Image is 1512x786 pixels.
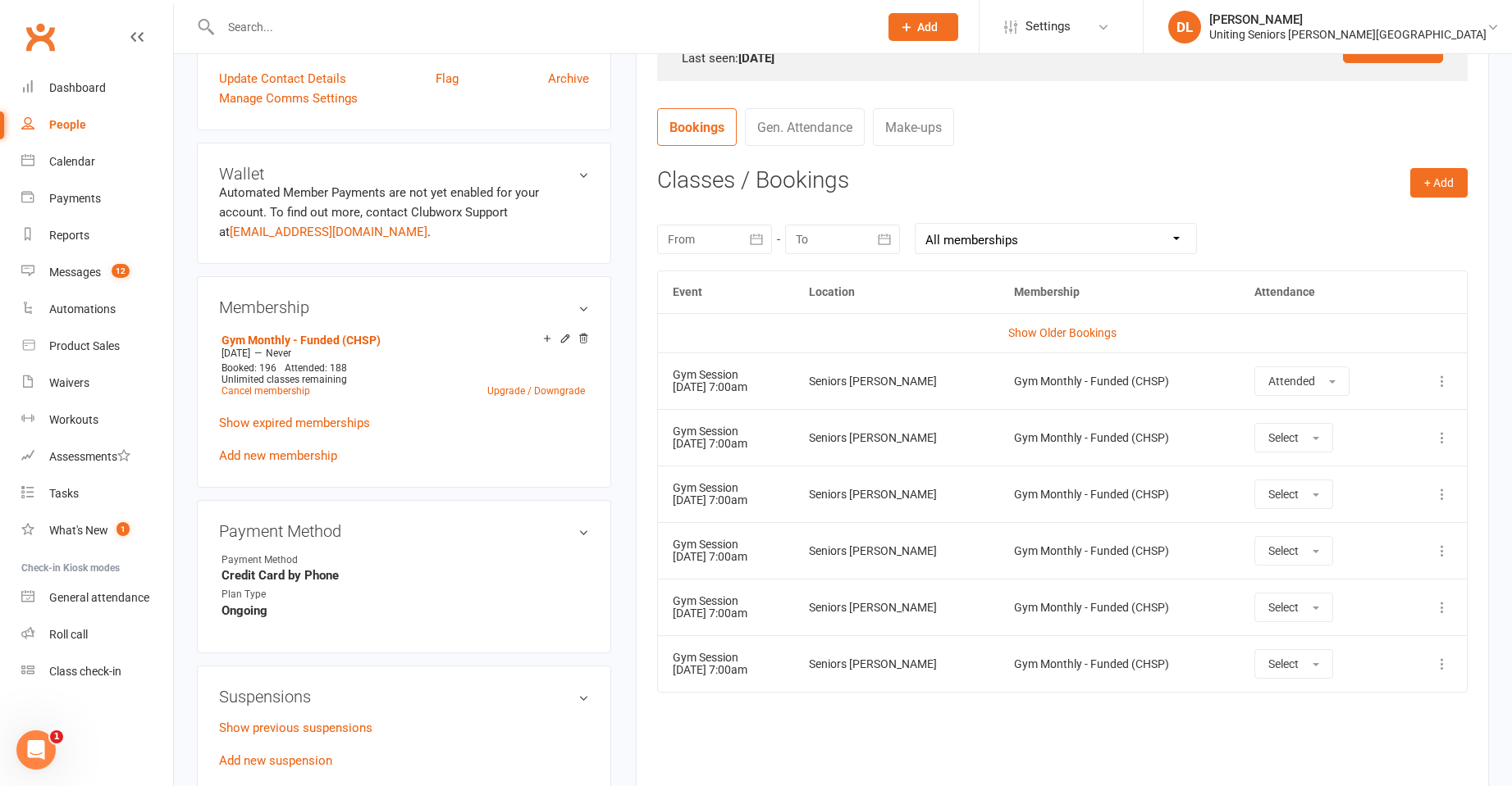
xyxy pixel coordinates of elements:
[658,579,794,635] td: [DATE] 7:00am
[219,720,372,735] a: Show previous suspensions
[49,487,79,500] div: Tasks
[222,385,310,397] a: Cancel membership
[548,69,589,89] a: Archive
[917,20,938,34] span: Add
[49,266,101,279] div: Messages
[658,271,794,313] th: Event
[21,653,173,690] a: Class kiosk mode
[21,143,173,180] a: Calendar
[285,362,347,374] span: Attended: 188
[49,628,88,641] div: Roll call
[21,365,173,402] a: Waivers
[1209,27,1487,42] div: Uniting Seniors [PERSON_NAME][GEOGRAPHIC_DATA]
[230,225,427,239] a: [EMAIL_ADDRESS][DOMAIN_NAME]
[673,538,779,551] div: Gym Session
[219,69,346,89] a: Update Contact Details
[658,522,794,579] td: [DATE] 7:00am
[21,254,173,291] a: Messages 12
[673,369,779,381] div: Gym Session
[1254,593,1333,622] button: Select
[49,339,120,352] div: Product Sales
[682,48,1443,68] div: Last seen:
[1254,423,1333,452] button: Select
[222,587,357,602] div: Plan Type
[222,374,347,385] span: Unlimited classes remaining
[21,70,173,107] a: Dashboard
[888,13,958,41] button: Add
[222,334,381,347] a: Gym Monthly - Funded (CHSP)
[1209,12,1487,27] div: [PERSON_NAME]
[49,376,89,389] div: Waivers
[21,328,173,365] a: Product Sales
[21,180,173,217] a: Payments
[49,450,130,463] div: Assessments
[673,652,779,664] div: Gym Session
[219,448,337,463] a: Add new membership
[1168,11,1201,43] div: DL
[673,595,779,607] div: Gym Session
[1014,432,1225,444] div: Gym Monthly - Funded (CHSP)
[809,432,984,444] div: Seniors [PERSON_NAME]
[999,271,1240,313] th: Membership
[809,545,984,557] div: Seniors [PERSON_NAME]
[21,217,173,254] a: Reports
[1410,168,1468,198] button: + Add
[1268,544,1299,557] span: Select
[673,482,779,494] div: Gym Session
[1014,375,1225,388] div: Gym Monthly - Funded (CHSP)
[1240,271,1402,313] th: Attendance
[658,352,794,409] td: [DATE] 7:00am
[21,402,173,438] a: Workouts
[658,409,794,466] td: [DATE] 7:00am
[1268,657,1299,670] span: Select
[222,603,589,618] strong: Ongoing
[809,658,984,670] div: Seniors [PERSON_NAME]
[49,229,89,242] div: Reports
[745,108,865,146] a: Gen. Attendance
[1268,431,1299,444] span: Select
[219,416,370,430] a: Show expired memberships
[873,108,954,146] a: Make-ups
[1254,479,1333,509] button: Select
[49,192,101,205] div: Payments
[1254,649,1333,679] button: Select
[1014,602,1225,614] div: Gym Monthly - Funded (CHSP)
[112,264,130,278] span: 12
[219,688,589,706] h3: Suspensions
[266,348,291,359] span: Never
[50,730,63,743] span: 1
[222,568,589,583] strong: Credit Card by Phone
[1268,488,1299,501] span: Select
[809,488,984,501] div: Seniors [PERSON_NAME]
[49,591,149,604] div: General attendance
[219,89,358,108] a: Manage Comms Settings
[49,524,108,537] div: What's New
[809,375,984,388] div: Seniors [PERSON_NAME]
[21,616,173,653] a: Roll call
[16,730,56,770] iframe: Intercom live chat
[21,291,173,328] a: Automations
[1268,375,1315,388] span: Attended
[49,302,116,316] div: Automations
[1014,545,1225,557] div: Gym Monthly - Funded (CHSP)
[658,466,794,522] td: [DATE] 7:00am
[487,385,585,397] a: Upgrade / Downgrade
[222,362,276,374] span: Booked: 196
[20,16,61,57] a: Clubworx
[219,753,332,768] a: Add new suspension
[116,522,130,536] span: 1
[809,602,984,614] div: Seniors [PERSON_NAME]
[216,16,867,39] input: Search...
[658,635,794,692] td: [DATE] 7:00am
[49,155,95,168] div: Calendar
[738,51,774,66] strong: [DATE]
[21,107,173,143] a: People
[49,665,121,678] div: Class check-in
[657,168,1468,193] h3: Classes / Bookings
[1254,536,1333,566] button: Select
[794,271,999,313] th: Location
[21,475,173,512] a: Tasks
[219,185,539,239] no-payment-system: Automated Member Payments are not yet enabled for your account. To find out more, contact Clubwor...
[222,552,357,568] div: Payment Method
[219,165,589,183] h3: Wallet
